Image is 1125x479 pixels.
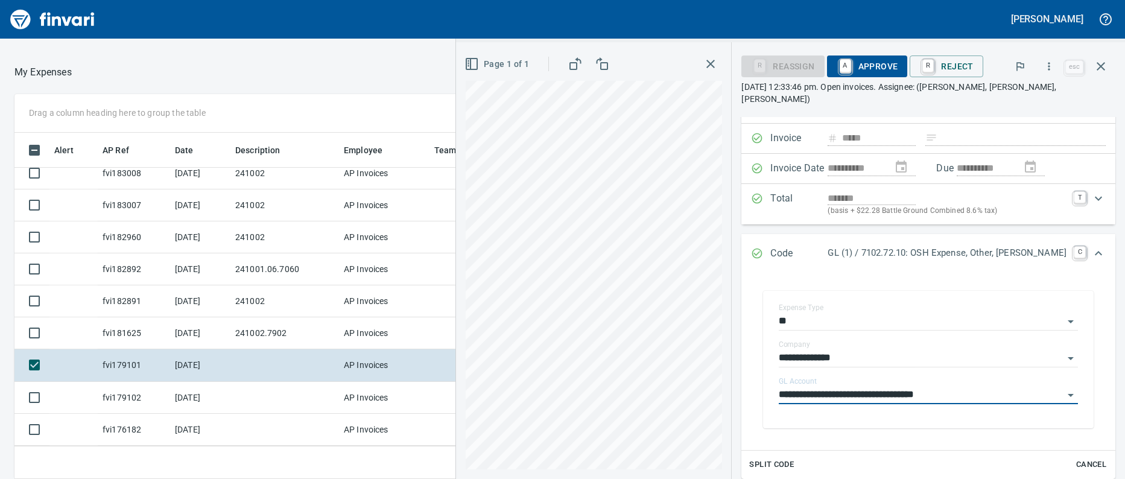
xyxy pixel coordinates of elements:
[170,285,230,317] td: [DATE]
[749,458,794,472] span: Split Code
[919,56,973,77] span: Reject
[1072,455,1111,474] button: Cancel
[779,378,817,385] label: GL Account
[98,285,170,317] td: fvi182891
[741,184,1115,224] div: Expand
[98,349,170,381] td: fvi179101
[230,317,339,349] td: 241002.7902
[922,59,934,72] a: R
[230,253,339,285] td: 241001.06.7060
[1011,13,1083,25] h5: [PERSON_NAME]
[170,382,230,414] td: [DATE]
[103,143,129,157] span: AP Ref
[170,157,230,189] td: [DATE]
[910,56,983,77] button: RReject
[230,189,339,221] td: 241002
[14,65,72,80] p: My Expenses
[103,143,145,157] span: AP Ref
[235,143,280,157] span: Description
[170,349,230,381] td: [DATE]
[1065,60,1083,74] a: esc
[339,382,429,414] td: AP Invoices
[170,189,230,221] td: [DATE]
[840,59,851,72] a: A
[746,455,797,474] button: Split Code
[339,349,429,381] td: AP Invoices
[741,81,1115,105] p: [DATE] 12:33:46 pm. Open invoices. Assignee: ([PERSON_NAME], [PERSON_NAME], [PERSON_NAME])
[1074,191,1086,203] a: T
[344,143,382,157] span: Employee
[98,253,170,285] td: fvi182892
[98,317,170,349] td: fvi181625
[779,304,823,311] label: Expense Type
[230,157,339,189] td: 241002
[170,414,230,446] td: [DATE]
[1062,313,1079,330] button: Open
[230,221,339,253] td: 241002
[741,274,1115,479] div: Expand
[175,143,194,157] span: Date
[54,143,74,157] span: Alert
[1007,53,1033,80] button: Flag
[741,60,824,71] div: Reassign
[462,53,534,75] button: Page 1 of 1
[339,317,429,349] td: AP Invoices
[230,285,339,317] td: 241002
[1074,246,1086,258] a: C
[98,189,170,221] td: fvi183007
[7,5,98,34] img: Finvari
[1062,387,1079,404] button: Open
[434,143,472,157] span: Team
[828,246,1066,260] p: GL (1) / 7102.72.10: OSH Expense, Other, [PERSON_NAME]
[98,382,170,414] td: fvi179102
[175,143,209,157] span: Date
[837,56,898,77] span: Approve
[1008,10,1086,28] button: [PERSON_NAME]
[339,157,429,189] td: AP Invoices
[98,221,170,253] td: fvi182960
[467,57,529,72] span: Page 1 of 1
[827,56,908,77] button: AApprove
[741,234,1115,274] div: Expand
[54,143,89,157] span: Alert
[98,414,170,446] td: fvi176182
[339,189,429,221] td: AP Invoices
[170,253,230,285] td: [DATE]
[170,221,230,253] td: [DATE]
[339,285,429,317] td: AP Invoices
[1062,350,1079,367] button: Open
[14,65,72,80] nav: breadcrumb
[770,246,828,262] p: Code
[828,205,1066,217] p: (basis + $22.28 Battle Ground Combined 8.6% tax)
[779,341,810,348] label: Company
[344,143,398,157] span: Employee
[1075,458,1108,472] span: Cancel
[339,253,429,285] td: AP Invoices
[98,157,170,189] td: fvi183008
[235,143,296,157] span: Description
[170,317,230,349] td: [DATE]
[770,191,828,217] p: Total
[1036,53,1062,80] button: More
[339,221,429,253] td: AP Invoices
[339,414,429,446] td: AP Invoices
[434,143,457,157] span: Team
[29,107,206,119] p: Drag a column heading here to group the table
